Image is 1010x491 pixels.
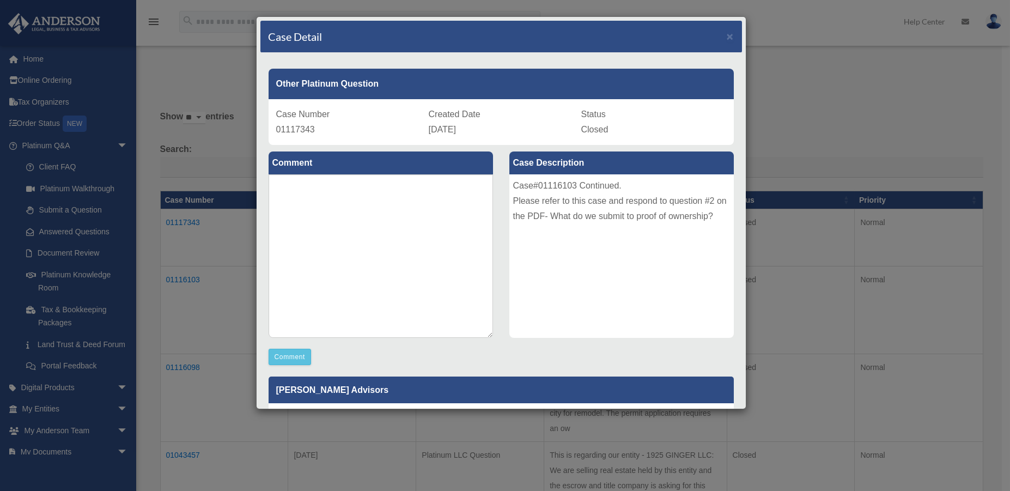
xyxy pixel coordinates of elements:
[581,110,606,119] span: Status
[269,29,323,44] h4: Case Detail
[269,151,493,174] label: Comment
[269,349,312,365] button: Comment
[269,377,734,403] p: [PERSON_NAME] Advisors
[509,174,734,338] div: Case#01116103 Continued. Please refer to this case and respond to question #2 on the PDF- What do...
[727,30,734,43] span: ×
[429,110,480,119] span: Created Date
[581,125,609,134] span: Closed
[509,151,734,174] label: Case Description
[429,125,456,134] span: [DATE]
[269,69,734,99] div: Other Platinum Question
[276,110,330,119] span: Case Number
[727,31,734,42] button: Close
[276,125,315,134] span: 01117343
